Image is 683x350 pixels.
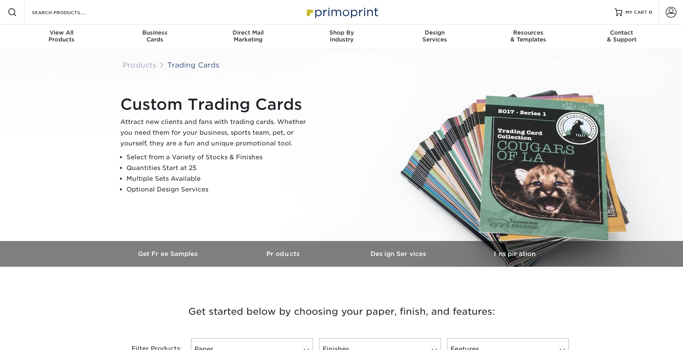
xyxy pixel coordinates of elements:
[625,9,647,16] span: MY CART
[482,29,575,36] span: Resources
[342,241,457,267] a: Design Services
[575,29,668,36] span: Contact
[482,25,575,49] a: Resources& Templates
[31,8,106,17] input: SEARCH PRODUCTS.....
[108,25,201,49] a: BusinessCards
[388,29,482,36] span: Design
[295,29,388,43] div: Industry
[226,250,342,258] h3: Products
[201,25,295,49] a: Direct MailMarketing
[482,29,575,43] div: & Templates
[123,61,156,69] a: Products
[111,250,226,258] h3: Get Free Samples
[388,25,482,49] a: DesignServices
[575,29,668,43] div: & Support
[126,184,312,195] li: Optional Design Services
[120,117,312,149] p: Attract new clients and fans with trading cards. Whether you need them for your business, sports ...
[457,250,572,258] h3: Inspiration
[126,173,312,184] li: Multiple Sets Available
[108,29,201,36] span: Business
[201,29,295,43] div: Marketing
[15,29,108,36] span: View All
[226,241,342,267] a: Products
[457,241,572,267] a: Inspiration
[295,25,388,49] a: Shop ByIndustry
[126,163,312,173] li: Quantities Start at 25
[575,25,668,49] a: Contact& Support
[126,152,312,163] li: Select from a Variety of Stocks & Finishes
[167,61,219,69] a: Trading Cards
[111,241,226,267] a: Get Free Samples
[388,29,482,43] div: Services
[295,29,388,36] span: Shop By
[108,29,201,43] div: Cards
[117,294,567,329] h3: Get started below by choosing your paper, finish, and features:
[15,29,108,43] div: Products
[15,25,108,49] a: View AllProducts
[303,4,380,20] img: Primoprint
[201,29,295,36] span: Direct Mail
[120,95,312,114] h1: Custom Trading Cards
[649,10,652,15] span: 0
[342,250,457,258] h3: Design Services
